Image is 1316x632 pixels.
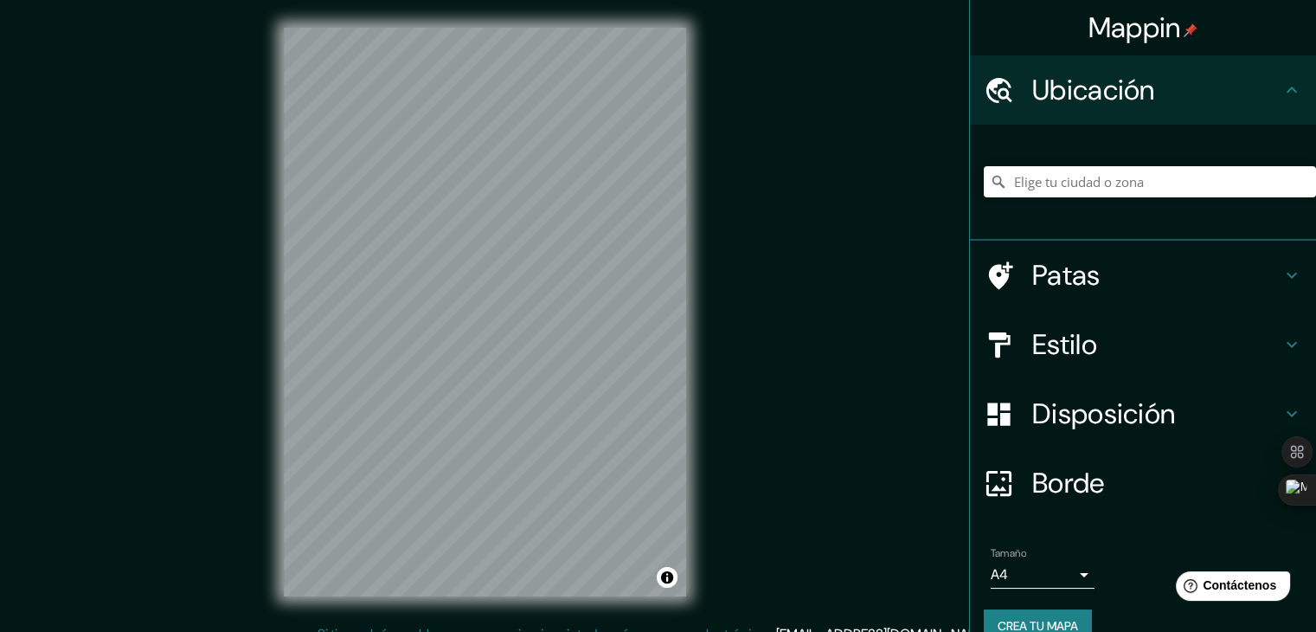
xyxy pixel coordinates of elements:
[1032,326,1097,363] font: Estilo
[991,546,1026,560] font: Tamaño
[984,166,1316,197] input: Elige tu ciudad o zona
[970,55,1316,125] div: Ubicación
[991,565,1008,584] font: A4
[1162,564,1297,613] iframe: Lanzador de widgets de ayuda
[970,310,1316,379] div: Estilo
[657,567,677,588] button: Activar o desactivar atribución
[1032,72,1155,108] font: Ubicación
[1088,10,1181,46] font: Mappin
[284,28,686,597] canvas: Mapa
[1032,257,1101,293] font: Patas
[970,379,1316,448] div: Disposición
[1184,23,1197,37] img: pin-icon.png
[970,241,1316,310] div: Patas
[970,448,1316,518] div: Borde
[1032,396,1175,432] font: Disposición
[991,561,1095,589] div: A4
[1032,465,1105,501] font: Borde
